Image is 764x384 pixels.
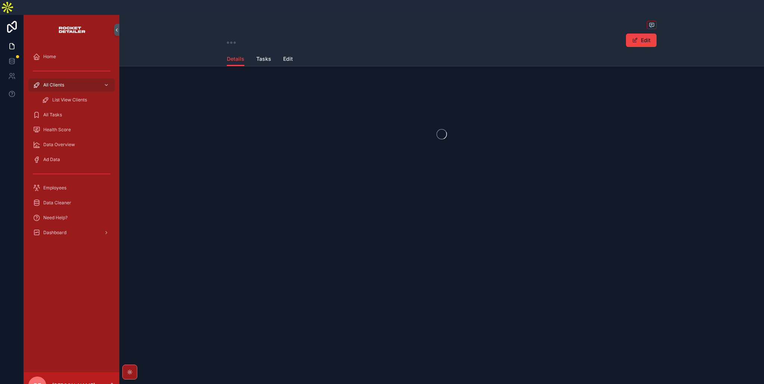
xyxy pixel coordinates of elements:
[626,34,657,47] button: Edit
[28,196,115,210] a: Data Cleaner
[227,55,244,63] span: Details
[28,123,115,136] a: Health Score
[43,142,75,148] span: Data Overview
[43,112,62,118] span: All Tasks
[28,78,115,92] a: All Clients
[43,82,64,88] span: All Clients
[43,157,60,163] span: Ad Data
[37,93,115,107] a: List View Clients
[283,52,293,67] a: Edit
[28,153,115,166] a: Ad Data
[43,215,68,221] span: Need Help?
[227,52,244,66] a: Details
[28,211,115,224] a: Need Help?
[283,55,293,63] span: Edit
[256,52,271,67] a: Tasks
[43,230,66,236] span: Dashboard
[28,226,115,239] a: Dashboard
[43,200,71,206] span: Data Cleaner
[24,45,119,249] div: scrollable content
[256,55,271,63] span: Tasks
[43,54,56,60] span: Home
[43,127,71,133] span: Health Score
[28,181,115,195] a: Employees
[52,97,87,103] span: List View Clients
[43,185,66,191] span: Employees
[58,24,86,36] img: App logo
[28,138,115,151] a: Data Overview
[28,50,115,63] a: Home
[28,108,115,122] a: All Tasks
